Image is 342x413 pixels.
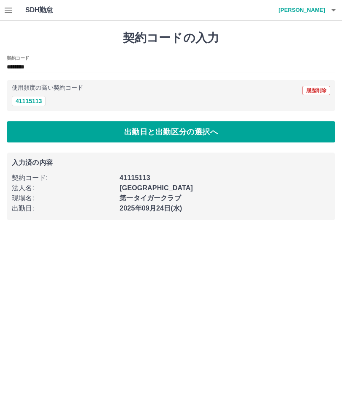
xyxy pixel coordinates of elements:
b: 第一タイガークラブ [119,194,181,202]
h1: 契約コードの入力 [7,31,335,45]
p: 法人名 : [12,183,114,193]
b: 2025年09月24日(水) [119,205,182,212]
b: [GEOGRAPHIC_DATA] [119,184,193,191]
h2: 契約コード [7,55,29,61]
button: 出勤日と出勤区分の選択へ [7,121,335,142]
p: 出勤日 : [12,203,114,213]
button: 41115113 [12,96,46,106]
button: 履歴削除 [302,86,330,95]
p: 入力済の内容 [12,159,330,166]
p: 契約コード : [12,173,114,183]
b: 41115113 [119,174,150,181]
p: 使用頻度の高い契約コード [12,85,83,91]
p: 現場名 : [12,193,114,203]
